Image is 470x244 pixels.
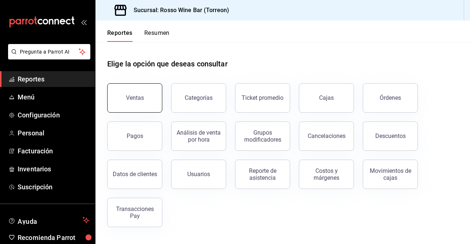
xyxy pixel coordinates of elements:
span: Ayuda [18,216,80,225]
div: Órdenes [380,94,401,101]
button: Resumen [144,29,170,42]
div: Movimientos de cajas [368,167,413,181]
button: Transacciones Pay [107,198,162,227]
span: Inventarios [18,164,89,174]
button: Categorías [171,83,226,113]
span: Personal [18,128,89,138]
div: Costos y márgenes [304,167,349,181]
div: Grupos modificadores [240,129,285,143]
span: Suscripción [18,182,89,192]
a: Pregunta a Parrot AI [5,53,90,61]
div: navigation tabs [107,29,170,42]
button: open_drawer_menu [81,19,87,25]
button: Reporte de asistencia [235,160,290,189]
span: Reportes [18,74,89,84]
button: Ticket promedio [235,83,290,113]
div: Análisis de venta por hora [176,129,221,143]
span: Recomienda Parrot [18,233,89,243]
div: Cajas [319,94,334,101]
span: Menú [18,92,89,102]
span: Configuración [18,110,89,120]
button: Movimientos de cajas [363,160,418,189]
div: Datos de clientes [113,171,157,178]
span: Facturación [18,146,89,156]
span: Pregunta a Parrot AI [20,48,79,56]
button: Ventas [107,83,162,113]
button: Grupos modificadores [235,121,290,151]
button: Cancelaciones [299,121,354,151]
h1: Elige la opción que deseas consultar [107,58,228,69]
div: Cancelaciones [308,132,346,139]
div: Categorías [185,94,213,101]
button: Pagos [107,121,162,151]
button: Usuarios [171,160,226,189]
button: Reportes [107,29,133,42]
div: Pagos [127,132,143,139]
button: Cajas [299,83,354,113]
div: Ventas [126,94,144,101]
div: Usuarios [187,171,210,178]
h3: Sucursal: Rosso Wine Bar (Torreon) [128,6,229,15]
div: Descuentos [375,132,406,139]
button: Pregunta a Parrot AI [8,44,90,59]
button: Datos de clientes [107,160,162,189]
div: Reporte de asistencia [240,167,285,181]
button: Descuentos [363,121,418,151]
button: Órdenes [363,83,418,113]
div: Transacciones Pay [112,205,158,219]
div: Ticket promedio [242,94,283,101]
button: Análisis de venta por hora [171,121,226,151]
button: Costos y márgenes [299,160,354,189]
